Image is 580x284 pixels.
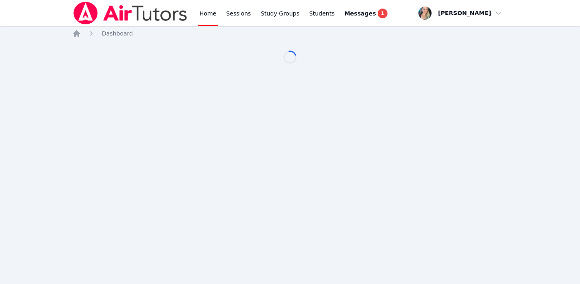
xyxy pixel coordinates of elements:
[344,9,376,18] span: Messages
[73,29,508,38] nav: Breadcrumb
[102,29,133,38] a: Dashboard
[378,9,387,18] span: 1
[102,30,133,37] span: Dashboard
[73,2,188,24] img: Air Tutors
